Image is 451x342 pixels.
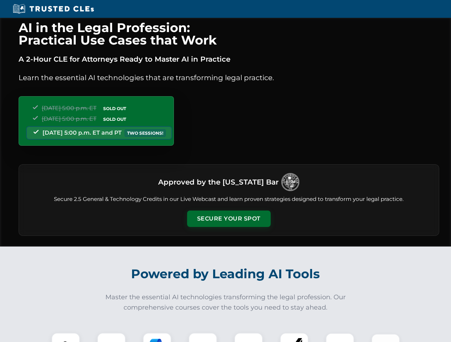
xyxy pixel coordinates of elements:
h2: Powered by Leading AI Tools [28,261,424,286]
span: [DATE] 5:00 p.m. ET [42,105,96,112]
img: Logo [281,173,299,191]
p: A 2-Hour CLE for Attorneys Ready to Master AI in Practice [19,53,439,65]
span: SOLD OUT [101,105,129,112]
img: Trusted CLEs [11,4,96,14]
h1: AI in the Legal Profession: Practical Use Cases that Work [19,21,439,46]
span: SOLD OUT [101,115,129,123]
span: [DATE] 5:00 p.m. ET [42,115,96,122]
h3: Approved by the [US_STATE] Bar [158,176,279,188]
button: Secure Your Spot [187,211,271,227]
p: Master the essential AI technologies transforming the legal profession. Our comprehensive courses... [101,292,351,313]
p: Secure 2.5 General & Technology Credits in our Live Webcast and learn proven strategies designed ... [27,195,430,203]
p: Learn the essential AI technologies that are transforming legal practice. [19,72,439,83]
